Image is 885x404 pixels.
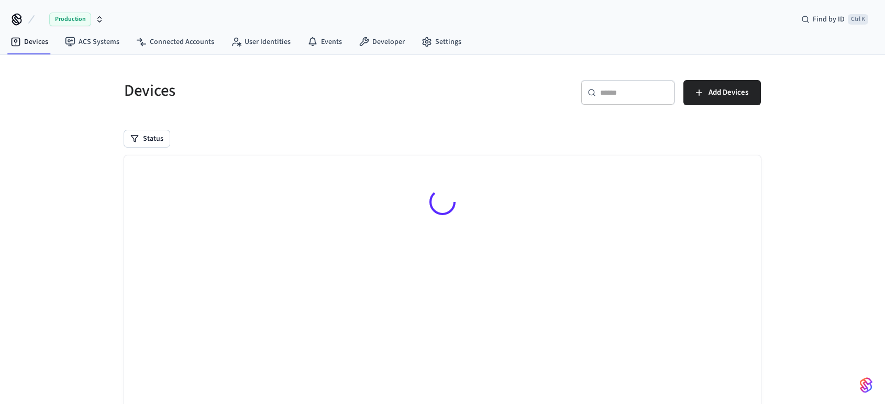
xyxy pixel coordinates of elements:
[793,10,877,29] div: Find by IDCtrl K
[350,32,413,51] a: Developer
[124,130,170,147] button: Status
[860,377,872,394] img: SeamLogoGradient.69752ec5.svg
[683,80,761,105] button: Add Devices
[223,32,299,51] a: User Identities
[49,13,91,26] span: Production
[413,32,470,51] a: Settings
[813,14,845,25] span: Find by ID
[124,80,436,102] h5: Devices
[299,32,350,51] a: Events
[848,14,868,25] span: Ctrl K
[709,86,748,99] span: Add Devices
[128,32,223,51] a: Connected Accounts
[2,32,57,51] a: Devices
[57,32,128,51] a: ACS Systems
